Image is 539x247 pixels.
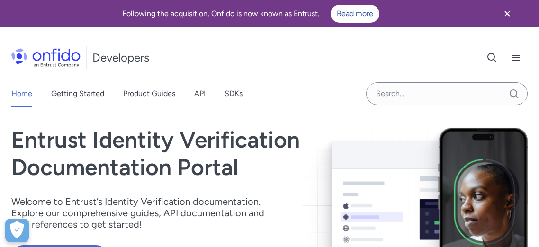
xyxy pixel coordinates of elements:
h1: Developers [92,50,149,65]
img: Onfido Logo [11,48,81,67]
svg: Open navigation menu button [510,52,521,63]
button: Open Preferences [5,219,29,242]
a: Read more [331,5,379,23]
h1: Entrust Identity Verification Documentation Portal [11,126,373,181]
p: Welcome to Entrust’s Identity Verification documentation. Explore our comprehensive guides, API d... [11,196,277,230]
div: Cookie Preferences [5,219,29,242]
a: SDKs [225,80,243,107]
a: Home [11,80,32,107]
input: Onfido search input field [366,82,528,105]
div: Following the acquisition, Onfido is now known as Entrust. [11,5,490,23]
button: Open navigation menu button [504,46,528,70]
svg: Close banner [502,8,513,19]
button: Open search button [480,46,504,70]
a: Getting Started [51,80,104,107]
a: Product Guides [123,80,175,107]
a: API [194,80,206,107]
svg: Open search button [486,52,498,63]
button: Close banner [490,2,525,26]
